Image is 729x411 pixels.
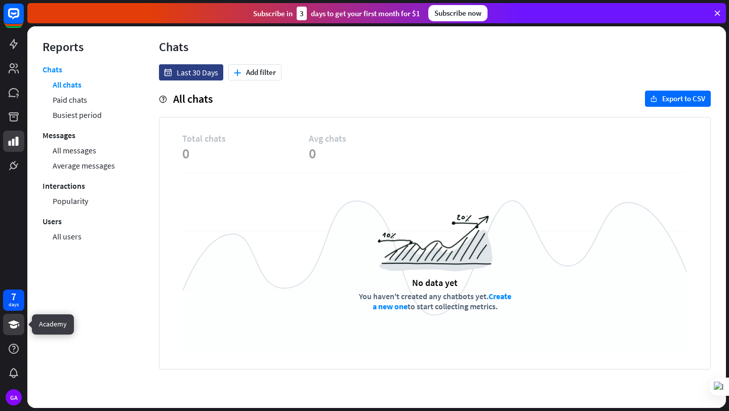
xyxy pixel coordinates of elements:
a: Create a new one [373,291,511,311]
div: 7 [11,292,16,301]
a: Interactions [43,178,85,193]
a: Paid chats [53,92,87,107]
div: Reports [43,39,129,55]
a: Busiest period [53,107,102,122]
i: help [159,96,167,103]
button: exportExport to CSV [645,91,711,107]
a: Chats [43,64,62,77]
span: Total chats [182,133,309,144]
div: Subscribe now [428,5,488,21]
div: No data yet [412,277,458,289]
span: 0 [182,144,309,162]
i: date [164,69,172,76]
span: 0 [309,144,435,162]
a: Popularity [53,193,88,209]
button: Open LiveChat chat widget [8,4,38,34]
div: days [9,301,19,308]
div: Subscribe in days to get your first month for $1 [253,7,420,20]
a: Messages [43,128,75,143]
span: Last 30 Days [177,67,218,77]
span: All chats [173,92,213,106]
div: 3 [297,7,307,20]
div: GA [6,389,22,405]
a: All messages [53,143,96,158]
a: All chats [53,77,82,92]
a: 7 days [3,290,24,311]
a: All users [53,229,82,244]
a: Users [43,214,62,229]
div: You haven't created any chatbots yet. to start collecting metrics. [358,291,512,311]
span: Avg chats [309,133,435,144]
img: a6954988516a0971c967.png [378,215,493,271]
a: Average messages [53,158,115,173]
i: export [651,96,657,102]
button: plusAdd filter [228,64,281,80]
div: Chats [159,39,711,55]
i: plus [234,69,241,76]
